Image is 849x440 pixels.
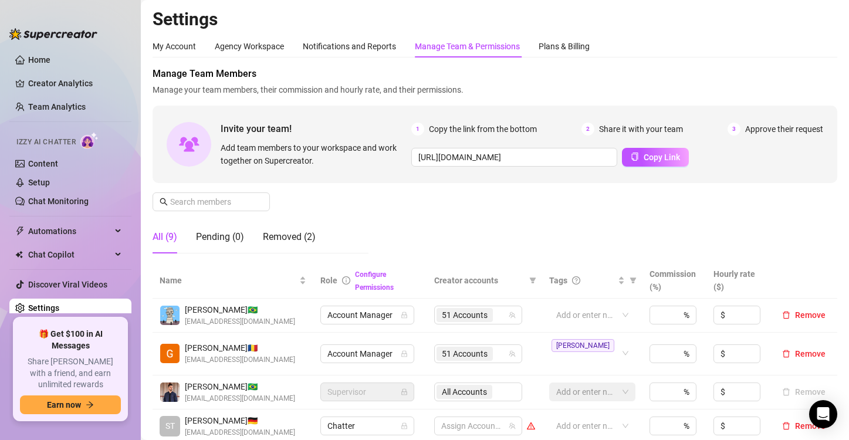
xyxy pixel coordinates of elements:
a: Setup [28,178,50,187]
span: Remove [795,310,826,320]
span: 🎁 Get $100 in AI Messages [20,329,121,351]
span: [PERSON_NAME] 🇩🇪 [185,414,295,427]
span: 1 [411,123,424,136]
span: filter [527,272,539,289]
span: lock [401,350,408,357]
span: ST [165,419,175,432]
span: Copy Link [644,153,680,162]
div: Plans & Billing [539,40,590,53]
span: Chat Copilot [28,245,111,264]
a: Chat Monitoring [28,197,89,206]
a: Home [28,55,50,65]
button: Remove [777,385,830,399]
div: Notifications and Reports [303,40,396,53]
img: AI Chatter [80,132,99,149]
span: question-circle [572,276,580,285]
span: filter [627,272,639,289]
span: Account Manager [327,345,407,363]
span: Share [PERSON_NAME] with a friend, and earn unlimited rewards [20,356,121,391]
span: Copy the link from the bottom [429,123,537,136]
a: Configure Permissions [355,270,394,292]
span: copy [631,153,639,161]
span: [EMAIL_ADDRESS][DOMAIN_NAME] [185,427,295,438]
span: Invite your team! [221,121,411,136]
div: My Account [153,40,196,53]
span: delete [782,350,790,358]
input: Search members [170,195,253,208]
span: thunderbolt [15,226,25,236]
button: Remove [777,347,830,361]
span: Remove [795,349,826,358]
th: Hourly rate ($) [706,263,770,299]
span: Creator accounts [434,274,525,287]
span: Supervisor [327,383,407,401]
span: [PERSON_NAME] 🇧🇷 [185,303,295,316]
button: Remove [777,419,830,433]
span: Manage Team Members [153,67,837,81]
th: Name [153,263,313,299]
span: Earn now [47,400,81,409]
span: 51 Accounts [437,308,493,322]
img: Arthur Portella [160,383,180,402]
span: 2 [581,123,594,136]
span: [PERSON_NAME] [552,339,614,352]
span: Manage your team members, their commission and hourly rate, and their permissions. [153,83,837,96]
span: warning [527,422,535,430]
span: Izzy AI Chatter [16,137,76,148]
span: 3 [728,123,740,136]
button: Remove [777,308,830,322]
div: Agency Workspace [215,40,284,53]
span: [PERSON_NAME] 🇧🇷 [185,380,295,393]
span: Add team members to your workspace and work together on Supercreator. [221,141,407,167]
div: Removed (2) [263,230,316,244]
th: Commission (%) [642,263,706,299]
span: filter [529,277,536,284]
img: Chat Copilot [15,251,23,259]
span: [PERSON_NAME] 🇷🇴 [185,341,295,354]
span: team [509,350,516,357]
span: team [509,422,516,429]
span: team [509,312,516,319]
a: Discover Viral Videos [28,280,107,289]
span: Name [160,274,297,287]
h2: Settings [153,8,837,31]
span: Share it with your team [599,123,683,136]
a: Content [28,159,58,168]
img: iskander ben khaled [160,306,180,325]
a: Settings [28,303,59,313]
span: Account Manager [327,306,407,324]
span: 51 Accounts [442,309,488,321]
span: lock [401,312,408,319]
img: logo-BBDzfeDw.svg [9,28,97,40]
div: Open Intercom Messenger [809,400,837,428]
span: [EMAIL_ADDRESS][DOMAIN_NAME] [185,393,295,404]
span: Chatter [327,417,407,435]
span: 51 Accounts [442,347,488,360]
span: filter [630,277,637,284]
span: delete [782,311,790,319]
div: Pending (0) [196,230,244,244]
span: Approve their request [745,123,823,136]
a: Team Analytics [28,102,86,111]
span: delete [782,422,790,430]
span: search [160,198,168,206]
span: [EMAIL_ADDRESS][DOMAIN_NAME] [185,354,295,365]
span: Automations [28,222,111,241]
img: Alex G [160,344,180,363]
span: [EMAIL_ADDRESS][DOMAIN_NAME] [185,316,295,327]
span: 51 Accounts [437,347,493,361]
span: Tags [549,274,567,287]
div: All (9) [153,230,177,244]
div: Manage Team & Permissions [415,40,520,53]
button: Copy Link [622,148,689,167]
span: lock [401,422,408,429]
span: arrow-right [86,401,94,409]
button: Earn nowarrow-right [20,395,121,414]
span: Role [320,276,337,285]
span: info-circle [342,276,350,285]
span: lock [401,388,408,395]
span: Remove [795,421,826,431]
a: Creator Analytics [28,74,122,93]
